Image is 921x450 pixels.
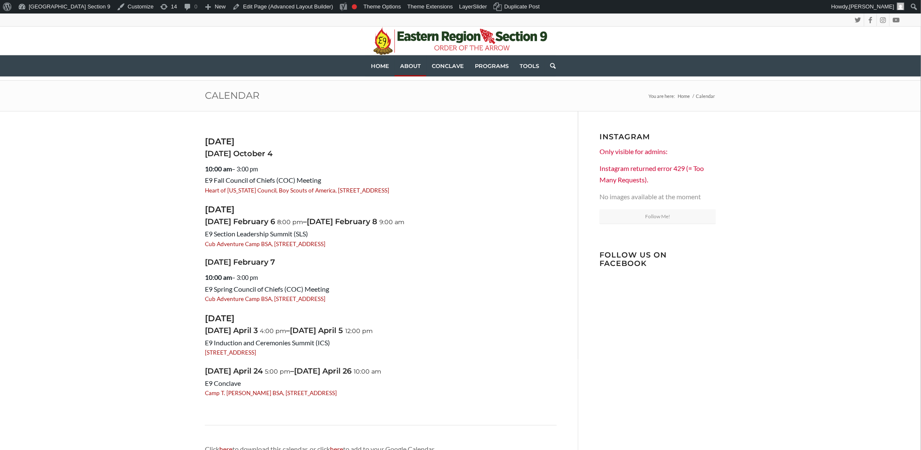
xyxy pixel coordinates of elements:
[205,295,325,302] a: Cub Adventure Camp BSA, [STREET_ADDRESS]
[286,326,290,335] span: –
[290,366,294,376] span: –
[253,366,263,376] span: 24
[270,217,275,226] span: 6
[649,93,675,99] span: You are here:
[205,349,256,356] a: [STREET_ADDRESS]
[205,160,557,175] dt: 10:00 am
[338,326,343,335] span: 5
[205,230,308,238] span: E9 Section Leadership Summit (SLS)
[469,55,514,76] a: Programs
[371,62,389,69] span: Home
[678,93,690,99] span: Home
[233,217,268,226] span: February
[205,241,325,247] a: Cub Adventure Camp BSA, [STREET_ADDRESS]
[599,163,716,185] p: Instagram returned error 429 (= Too Many Requests).
[877,14,889,26] a: Link to Instagram
[426,55,469,76] a: Conclave
[233,258,268,267] span: February
[599,146,716,157] p: Only visible for admins:
[303,217,307,226] span: –
[864,14,877,26] a: Link to Facebook
[265,368,290,376] small: 5:00 pm
[205,187,389,194] a: Heart of [US_STATE] Council, Boy Scouts of America, [STREET_ADDRESS]
[514,55,545,76] a: Tools
[205,89,259,101] a: Calendar
[205,339,330,347] span: E9 Induction and Ceremonies Summit (ICS)
[691,93,695,99] span: /
[352,4,357,9] div: Focus keyphrase not set
[205,285,329,293] span: E9 Spring Council of Chiefs (COC) Meeting
[260,327,286,336] small: 4:00 pm
[599,271,811,325] iframe: fb:page Facebook Social Plugin
[232,164,258,175] span: – 3:00 pm
[676,93,691,99] a: Home
[233,366,251,376] span: April
[599,133,716,141] h3: Instagram
[599,191,716,202] p: No images available at the moment
[205,390,337,396] a: Camp T. [PERSON_NAME] BSA, [STREET_ADDRESS]
[270,258,275,267] span: 7
[205,149,231,158] span: [DATE]
[599,251,716,267] h3: Follow us on Facebook
[545,55,556,76] a: Search
[599,209,716,224] a: Follow Me!
[205,268,557,283] dt: 10:00 am
[432,62,464,69] span: Conclave
[253,326,258,335] span: 3
[205,314,557,323] h3: [DATE]
[890,14,902,26] a: Link to Youtube
[205,137,557,146] h3: [DATE]
[372,217,377,226] span: 8
[852,14,864,26] a: Link to Twitter
[205,217,231,226] span: [DATE]
[233,326,251,335] span: April
[343,366,352,376] span: 26
[233,149,265,158] span: October
[277,218,303,227] small: 8:00 pm
[379,218,404,227] small: 9:00 am
[232,272,258,283] span: – 3:00 pm
[365,55,395,76] a: Home
[354,368,381,376] small: 10:00 am
[205,258,231,267] span: [DATE]
[205,379,241,387] span: E9 Conclave
[400,62,421,69] span: About
[395,55,426,76] a: About
[205,326,231,335] span: [DATE]
[267,149,272,158] span: 4
[318,326,336,335] span: April
[205,205,557,214] h3: [DATE]
[322,366,341,376] span: April
[345,327,373,336] small: 12:00 pm
[205,176,321,184] span: E9 Fall Council of Chiefs (COC) Meeting
[520,62,539,69] span: Tools
[307,217,333,226] span: [DATE]
[849,3,894,10] span: [PERSON_NAME]
[290,326,316,335] span: [DATE]
[294,366,320,376] span: [DATE]
[475,62,509,69] span: Programs
[205,366,231,376] span: [DATE]
[695,93,716,99] span: Calendar
[335,217,370,226] span: February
